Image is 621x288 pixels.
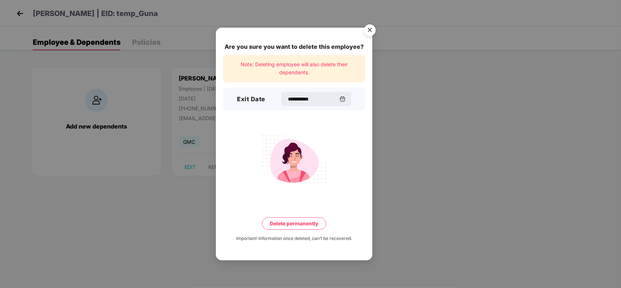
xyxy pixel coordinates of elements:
[360,21,379,40] button: Close
[223,42,365,51] div: Are you sure you want to delete this employee?
[236,235,352,242] div: Important! Information once deleted, can’t be recovered.
[253,131,335,188] img: svg+xml;base64,PHN2ZyB4bWxucz0iaHR0cDovL3d3dy53My5vcmcvMjAwMC9zdmciIHdpZHRoPSIyMjQiIGhlaWdodD0iMT...
[360,21,380,42] img: svg+xml;base64,PHN2ZyB4bWxucz0iaHR0cDovL3d3dy53My5vcmcvMjAwMC9zdmciIHdpZHRoPSI1NiIgaGVpZ2h0PSI1Ni...
[237,95,265,104] h3: Exit Date
[340,96,345,102] img: svg+xml;base64,PHN2ZyBpZD0iQ2FsZW5kYXItMzJ4MzIiIHhtbG5zPSJodHRwOi8vd3d3LnczLm9yZy8yMDAwL3N2ZyIgd2...
[223,55,365,82] div: Note: Deleting employee will also delete their dependents.
[262,217,326,230] button: Delete permanently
